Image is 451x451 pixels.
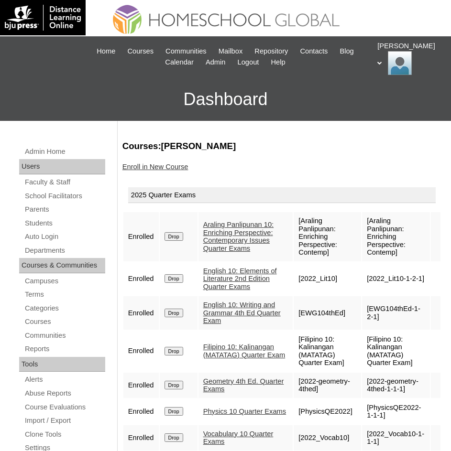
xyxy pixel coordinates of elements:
a: Faculty & Staff [24,176,105,188]
a: English 10: Elements of Literature 2nd Edition Quarter Exams [203,267,277,290]
span: Communities [165,46,207,57]
input: Drop [165,274,183,283]
td: [Filipino 10: Kalinangan (MATATAG) Quarter Exam] [294,331,361,372]
a: Araling Panlipunan 10: Enriching Perspective: Contemporary Issues Quarter Exams [203,221,274,252]
a: Clone Tools [24,429,105,440]
a: Communities [161,46,211,57]
span: Mailbox [219,46,243,57]
a: Terms [24,289,105,301]
td: [2022_Vocab10-1-1-1] [362,425,430,451]
input: Drop [165,232,183,241]
td: [EWG104thEd-1-2-1] [362,296,430,330]
td: [2022-geometry-4thed-1-1-1] [362,373,430,398]
a: English 10: Writing and Grammar 4th Ed Quarter Exam [203,301,281,324]
td: Enrolled [123,212,159,261]
a: Enroll in New Course [122,163,188,171]
img: logo-white.png [5,5,81,31]
h3: Courses:[PERSON_NAME] [122,140,441,152]
a: Communities [24,330,105,342]
input: Drop [165,407,183,416]
input: Drop [165,347,183,355]
div: 2025 Quarter Exams [128,187,436,204]
span: Home [97,46,115,57]
div: Courses & Communities [19,258,105,273]
a: Help [266,57,290,68]
a: Parents [24,204,105,215]
td: Enrolled [123,331,159,372]
a: Abuse Reports [24,387,105,399]
div: [PERSON_NAME] [377,41,441,75]
input: Drop [165,381,183,389]
a: Alerts [24,374,105,386]
td: Enrolled [123,262,159,296]
td: [Filipino 10: Kalinangan (MATATAG) Quarter Exam] [362,331,430,372]
a: Students [24,217,105,229]
td: [2022_Lit10] [294,262,361,296]
a: Blog [335,46,358,57]
td: Enrolled [123,399,159,424]
a: Import / Export [24,415,105,427]
a: Logout [233,57,264,68]
span: Help [271,57,285,68]
div: Tools [19,357,105,372]
span: Admin [206,57,226,68]
input: Drop [165,309,183,317]
td: [EWG104thEd] [294,296,361,330]
td: [Araling Panlipunan: Enriching Perspective: Contemp] [362,212,430,261]
a: Admin Home [24,146,105,158]
span: Calendar [165,57,193,68]
td: Enrolled [123,373,159,398]
a: School Facilitators [24,190,105,202]
span: Blog [340,46,353,57]
span: Repository [254,46,288,57]
a: Admin [201,57,231,68]
a: Auto Login [24,231,105,243]
td: [PhysicsQE2022-1-1-1] [362,399,430,424]
h3: Dashboard [5,78,446,121]
a: Mailbox [214,46,248,57]
a: Geometry 4th Ed. Quarter Exams [203,377,284,393]
span: Logout [238,57,259,68]
td: [2022_Vocab10] [294,425,361,451]
td: [Araling Panlipunan: Enriching Perspective: Contemp] [294,212,361,261]
a: Courses [24,316,105,328]
span: Contacts [300,46,328,57]
td: Enrolled [123,425,159,451]
span: Courses [127,46,154,57]
div: Users [19,159,105,174]
a: Campuses [24,275,105,287]
a: Filipino 10: Kalinangan (MATATAG) Quarter Exam [203,343,286,359]
td: [2022-geometry-4thed] [294,373,361,398]
a: Courses [122,46,158,57]
td: [PhysicsQE2022] [294,399,361,424]
a: Course Evaluations [24,401,105,413]
a: Home [92,46,120,57]
a: Contacts [295,46,332,57]
td: Enrolled [123,296,159,330]
img: Ariane Ebuen [388,51,412,75]
input: Drop [165,433,183,442]
a: Vocabulary 10 Quarter Exams [203,430,274,446]
a: Reports [24,343,105,355]
a: Categories [24,302,105,314]
a: Physics 10 Quarter Exams [203,408,286,415]
a: Departments [24,245,105,257]
a: Repository [250,46,293,57]
a: Calendar [160,57,198,68]
td: [2022_Lit10-1-2-1] [362,262,430,296]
